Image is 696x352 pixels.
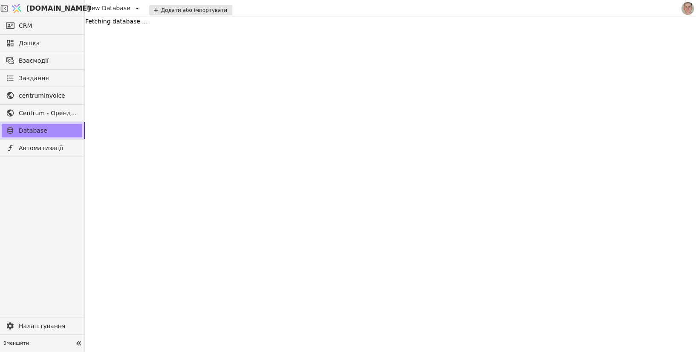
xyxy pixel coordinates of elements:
[2,36,82,50] a: Дошка
[149,5,232,15] div: Додати або імпортувати
[19,126,78,135] span: Database
[19,21,32,30] span: CRM
[19,91,78,100] span: centruminvoice
[2,141,82,155] a: Автоматизації
[2,54,82,67] a: Взаємодії
[85,17,696,26] div: Fetching database ...
[10,0,23,17] img: Logo
[19,39,78,48] span: Дошка
[2,71,82,85] a: Завдання
[26,3,90,14] span: [DOMAIN_NAME]
[3,340,73,347] span: Зменшити
[682,2,694,15] img: 1560949290925-CROPPED-IMG_0201-2-.jpg
[2,89,82,102] a: centruminvoice
[19,74,49,83] span: Завдання
[87,4,130,13] span: New Database
[19,144,78,153] span: Автоматизації
[2,319,82,333] a: Налаштування
[2,19,82,32] a: CRM
[19,322,78,331] span: Налаштування
[9,0,85,17] a: [DOMAIN_NAME]
[2,106,82,120] a: Centrum - Оренда офісних приміщень
[19,109,78,118] span: Centrum - Оренда офісних приміщень
[19,56,78,65] span: Взаємодії
[2,124,82,137] a: Database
